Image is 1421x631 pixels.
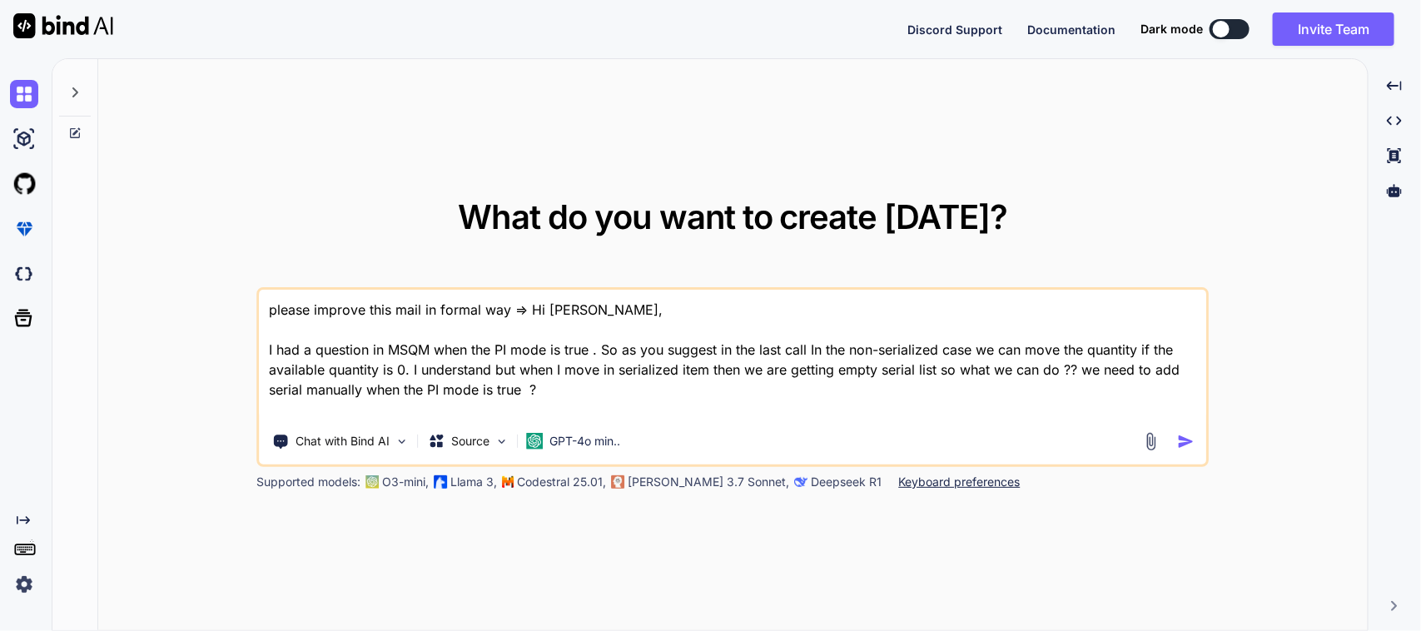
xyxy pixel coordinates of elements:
p: [PERSON_NAME] 3.7 Sonnet, [629,474,790,490]
img: GPT-4o mini [527,433,544,450]
img: Pick Tools [395,435,410,449]
img: icon [1177,433,1195,450]
p: Source [452,433,490,450]
span: Dark mode [1140,21,1203,37]
img: Mistral-AI [503,476,514,488]
span: Documentation [1027,22,1115,37]
button: Discord Support [907,21,1002,38]
img: attachment [1141,432,1160,451]
img: githubLight [10,170,38,198]
span: Discord Support [907,22,1002,37]
img: settings [10,570,38,599]
p: Codestral 25.01, [518,474,607,490]
textarea: please improve this mail in formal way => Hi [PERSON_NAME], I had a question in MSQM when the PI ... [260,290,1206,420]
span: What do you want to create [DATE]? [458,196,1008,237]
p: Llama 3, [451,474,498,490]
img: Llama2 [435,475,448,489]
img: ai-studio [10,125,38,153]
img: premium [10,215,38,243]
img: Bind AI [13,13,113,38]
p: Keyboard preferences [899,474,1021,490]
p: Chat with Bind AI [296,433,390,450]
p: Deepseek R1 [812,474,882,490]
p: GPT-4o min.. [550,433,621,450]
img: claude [795,475,808,489]
button: Invite Team [1273,12,1394,46]
p: O3-mini, [383,474,430,490]
img: GPT-4 [366,475,380,489]
img: claude [612,475,625,489]
p: Supported models: [257,474,361,490]
button: Documentation [1027,21,1115,38]
img: chat [10,80,38,108]
img: Pick Models [495,435,509,449]
img: darkCloudIdeIcon [10,260,38,288]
